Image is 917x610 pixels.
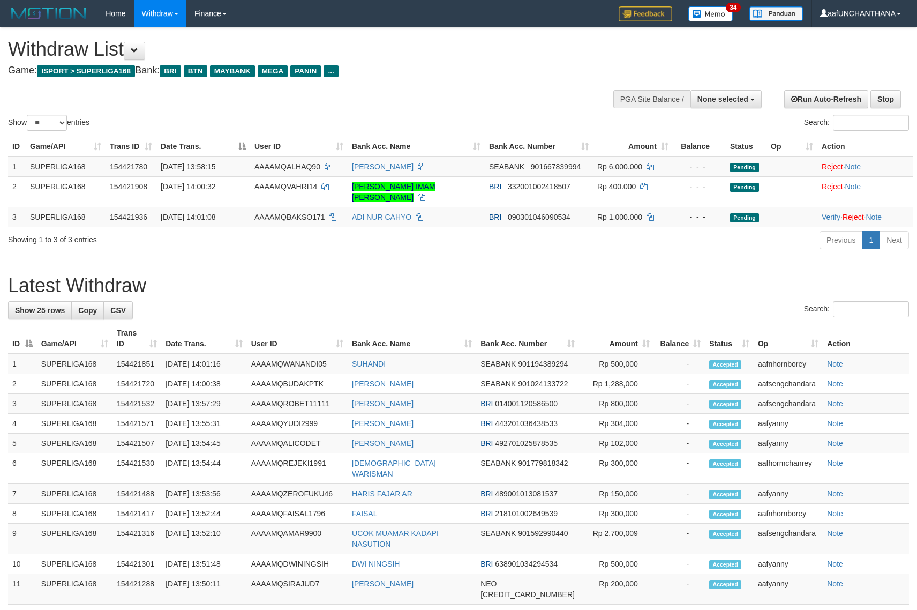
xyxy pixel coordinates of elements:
[71,301,104,319] a: Copy
[827,529,843,538] a: Note
[247,434,348,453] td: AAAAMQALICODET
[709,530,741,539] span: Accepted
[480,459,516,467] span: SEABANK
[754,574,823,605] td: aafyanny
[247,554,348,574] td: AAAAMQDWININGSIH
[37,354,112,374] td: SUPERLIGA168
[495,509,558,518] span: Copy 218101002649539 to clipboard
[161,554,246,574] td: [DATE] 13:51:48
[654,484,705,504] td: -
[480,399,493,408] span: BRI
[822,213,840,221] a: Verify
[37,453,112,484] td: SUPERLIGA168
[247,524,348,554] td: AAAAMQAMAR9900
[352,182,435,202] a: [PERSON_NAME] IMAM [PERSON_NAME]
[845,162,861,171] a: Note
[161,162,215,171] span: [DATE] 13:58:15
[495,399,558,408] span: Copy 014001120586500 to clipboard
[749,6,803,21] img: panduan.png
[827,489,843,498] a: Note
[8,434,37,453] td: 5
[247,504,348,524] td: AAAAMQFAISAL1796
[161,453,246,484] td: [DATE] 13:54:44
[480,529,516,538] span: SEABANK
[161,213,215,221] span: [DATE] 14:01:08
[161,574,246,605] td: [DATE] 13:50:11
[37,65,135,77] span: ISPORT > SUPERLIGA168
[348,323,476,354] th: Bank Acc. Name: activate to sort column ascending
[754,434,823,453] td: aafyanny
[579,554,654,574] td: Rp 500,000
[352,489,412,498] a: HARIS FAJAR AR
[161,394,246,414] td: [DATE] 13:57:29
[709,490,741,499] span: Accepted
[352,162,414,171] a: [PERSON_NAME]
[866,213,882,221] a: Note
[352,439,414,448] a: [PERSON_NAME]
[754,354,823,374] td: aafnhornborey
[754,504,823,524] td: aafnhornborey
[827,560,843,568] a: Note
[26,176,106,207] td: SUPERLIGA168
[827,579,843,588] a: Note
[161,182,215,191] span: [DATE] 14:00:32
[480,579,497,588] span: NEO
[654,414,705,434] td: -
[476,323,579,354] th: Bank Acc. Number: activate to sort column ascending
[112,484,161,504] td: 154421488
[8,524,37,554] td: 9
[489,213,501,221] span: BRI
[654,554,705,574] td: -
[161,354,246,374] td: [DATE] 14:01:16
[754,414,823,434] td: aafyanny
[254,182,317,191] span: AAAAMQVAHRI14
[518,380,568,388] span: Copy 901024133722 to clipboard
[579,504,654,524] td: Rp 300,000
[709,360,741,369] span: Accepted
[352,213,411,221] a: ADI NUR CAHYO
[8,137,26,157] th: ID
[8,574,37,605] td: 11
[754,554,823,574] td: aafyanny
[161,374,246,394] td: [DATE] 14:00:38
[613,90,690,108] div: PGA Site Balance /
[247,414,348,434] td: AAAAMQYUDI2999
[709,580,741,589] span: Accepted
[730,163,759,172] span: Pending
[112,504,161,524] td: 154421417
[352,380,414,388] a: [PERSON_NAME]
[823,323,909,354] th: Action
[247,323,348,354] th: User ID: activate to sort column ascending
[709,440,741,449] span: Accepted
[37,504,112,524] td: SUPERLIGA168
[673,137,726,157] th: Balance
[705,323,754,354] th: Status: activate to sort column ascending
[597,213,642,221] span: Rp 1.000.000
[726,3,740,12] span: 34
[579,394,654,414] td: Rp 800,000
[654,374,705,394] td: -
[254,162,320,171] span: AAAAMQALHAQ90
[258,65,288,77] span: MEGA
[8,157,26,177] td: 1
[156,137,250,157] th: Date Trans.: activate to sort column descending
[518,360,568,368] span: Copy 901194389294 to clipboard
[247,394,348,414] td: AAAAMQROBET11111
[822,162,843,171] a: Reject
[531,162,581,171] span: Copy 901667839994 to clipboard
[112,414,161,434] td: 154421571
[518,529,568,538] span: Copy 901592990440 to clipboard
[8,301,72,319] a: Show 25 rows
[247,574,348,605] td: AAAAMQSIRAJUD7
[709,560,741,569] span: Accepted
[593,137,673,157] th: Amount: activate to sort column ascending
[495,560,558,568] span: Copy 638901034294534 to clipboard
[352,360,386,368] a: SUHANDI
[508,213,570,221] span: Copy 090301046090534 to clipboard
[348,137,485,157] th: Bank Acc. Name: activate to sort column ascending
[709,400,741,409] span: Accepted
[161,323,246,354] th: Date Trans.: activate to sort column ascending
[480,439,493,448] span: BRI
[37,414,112,434] td: SUPERLIGA168
[579,524,654,554] td: Rp 2,700,009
